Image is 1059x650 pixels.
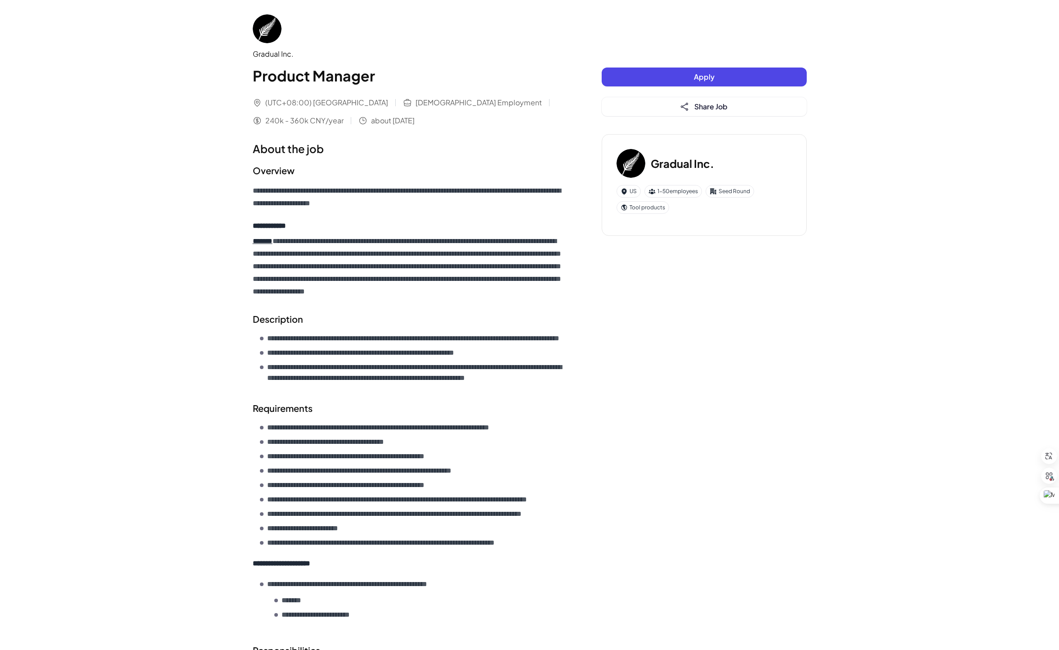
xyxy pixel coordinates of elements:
[253,49,566,59] div: Gradual Inc.
[253,312,566,326] h2: Description
[617,185,641,198] div: US
[602,68,807,86] button: Apply
[706,185,754,198] div: Seed Round
[644,185,702,198] div: 1-50 employees
[253,14,282,43] img: Gr
[617,149,645,178] img: Gr
[265,115,344,126] span: 240k - 360k CNY/year
[371,115,415,126] span: about [DATE]
[416,97,542,108] span: [DEMOGRAPHIC_DATA] Employment
[617,201,669,214] div: Tool products
[253,164,566,177] h2: Overview
[694,102,728,111] span: Share Job
[253,140,566,157] h1: About the job
[651,155,714,172] h3: Gradual Inc.
[265,97,388,108] span: (UTC+08:00) [GEOGRAPHIC_DATA]
[253,65,566,86] h1: Product Manager
[253,402,566,415] h2: Requirements
[694,72,715,81] span: Apply
[602,97,807,116] button: Share Job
